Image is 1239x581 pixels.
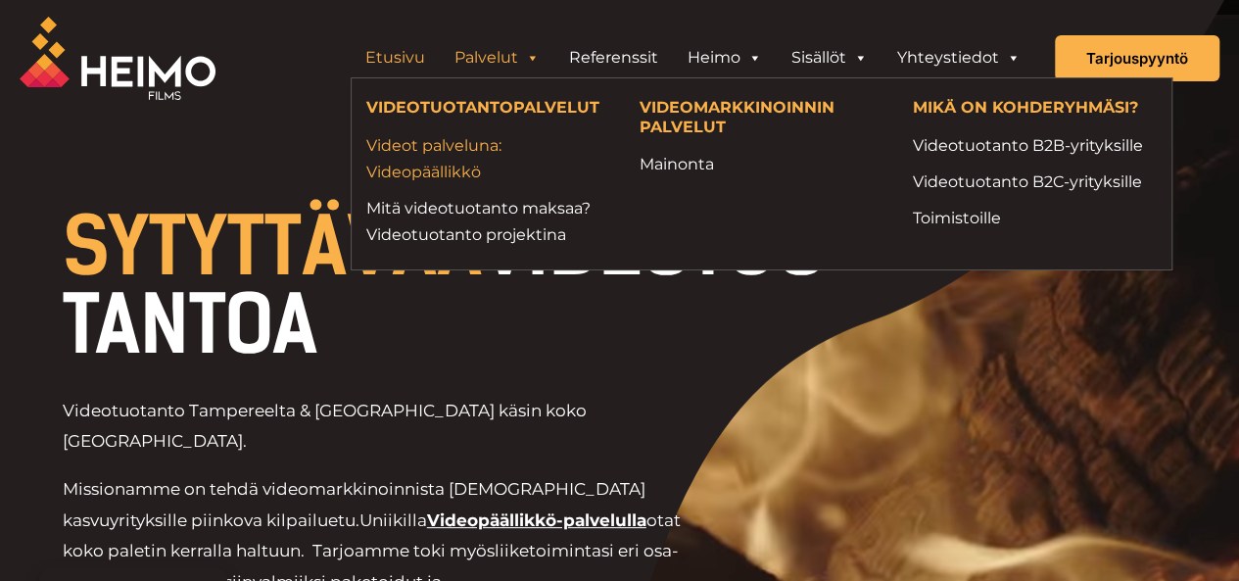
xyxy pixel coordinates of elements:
span: SYTYTTÄVÄÄ [63,200,482,294]
a: Videot palveluna: Videopäällikkö [366,132,610,185]
h4: MIKÄ ON KOHDERYHMÄSI? [913,98,1157,121]
a: Videopäällikkö-palvelulla [427,510,646,530]
a: Toimistoille [913,205,1157,231]
a: Mainonta [640,151,883,177]
h1: VIDEOTUOTANTOA [63,208,852,364]
a: Palvelut [440,38,554,77]
h4: VIDEOMARKKINOINNIN PALVELUT [640,98,883,140]
a: Referenssit [554,38,673,77]
h4: VIDEOTUOTANTOPALVELUT [366,98,610,121]
a: Sisällöt [777,38,882,77]
img: Heimo Filmsin logo [20,17,215,100]
a: Heimo [673,38,777,77]
a: Videotuotanto B2B-yrityksille [913,132,1157,159]
aside: Header Widget 1 [341,38,1045,77]
p: Videotuotanto Tampereelta & [GEOGRAPHIC_DATA] käsin koko [GEOGRAPHIC_DATA]. [63,396,719,458]
a: Mitä videotuotanto maksaa?Videotuotanto projektina [366,195,610,248]
a: Yhteystiedot [882,38,1035,77]
a: Etusivu [351,38,440,77]
a: Tarjouspyyntö [1055,35,1219,81]
a: Videotuotanto B2C-yrityksille [913,169,1157,195]
span: Uniikilla [359,510,427,530]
